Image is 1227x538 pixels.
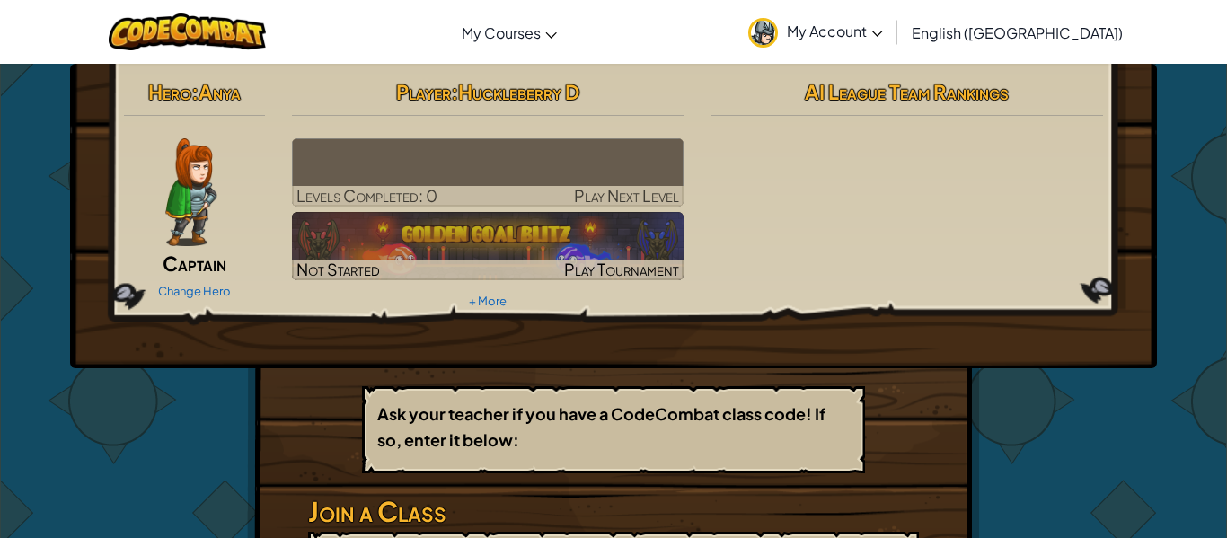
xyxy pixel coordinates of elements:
[377,403,825,450] b: Ask your teacher if you have a CodeCombat class code! If so, enter it below:
[158,284,231,298] a: Change Hero
[469,294,507,308] a: + More
[292,212,684,280] img: Golden Goal
[296,259,380,279] span: Not Started
[109,13,266,50] img: CodeCombat logo
[453,8,566,57] a: My Courses
[292,138,684,207] a: Play Next Level
[903,8,1132,57] a: English ([GEOGRAPHIC_DATA])
[458,79,579,104] span: Huckleberry D
[912,23,1123,42] span: English ([GEOGRAPHIC_DATA])
[748,18,778,48] img: avatar
[574,185,679,206] span: Play Next Level
[805,79,1009,104] span: AI League Team Rankings
[163,251,226,276] span: Captain
[191,79,199,104] span: :
[564,259,679,279] span: Play Tournament
[787,22,883,40] span: My Account
[396,79,451,104] span: Player
[451,79,458,104] span: :
[308,491,919,532] h3: Join a Class
[462,23,541,42] span: My Courses
[292,212,684,280] a: Not StartedPlay Tournament
[165,138,216,246] img: captain-pose.png
[739,4,892,60] a: My Account
[148,79,191,104] span: Hero
[199,79,241,104] span: Anya
[296,185,437,206] span: Levels Completed: 0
